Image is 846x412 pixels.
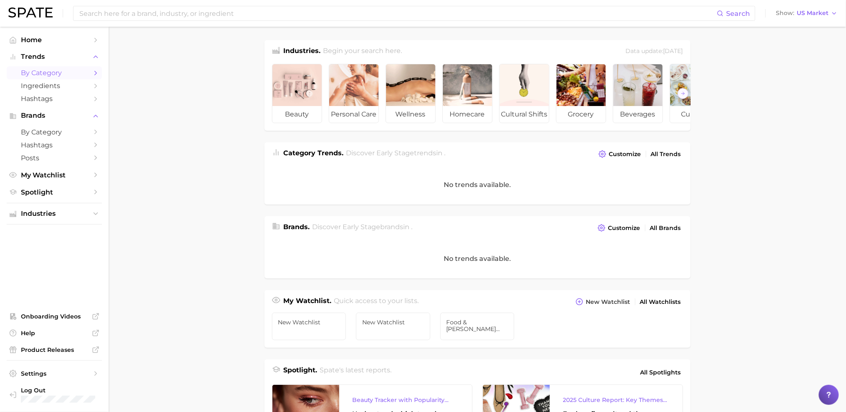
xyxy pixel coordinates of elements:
[362,319,424,326] span: New Watchlist
[386,64,436,123] a: wellness
[334,296,419,308] h2: Quick access to your lists.
[272,106,322,123] span: beauty
[323,46,402,57] h2: Begin your search here.
[7,139,102,152] a: Hashtags
[7,186,102,199] a: Spotlight
[386,106,435,123] span: wellness
[556,106,606,123] span: grocery
[608,225,640,232] span: Customize
[648,222,683,234] a: All Brands
[79,6,717,20] input: Search here for a brand, industry, or ingredient
[284,149,344,157] span: Category Trends .
[21,370,88,377] span: Settings
[726,10,750,18] span: Search
[329,106,379,123] span: personal care
[21,210,88,217] span: Industries
[21,95,88,103] span: Hashtags
[21,329,88,337] span: Help
[626,46,683,57] div: Data update: [DATE]
[638,296,683,308] a: All Watchlists
[440,313,515,340] a: Food & [PERSON_NAME] Brands
[7,384,102,405] a: Log out. Currently logged in with e-mail jhayes@hunterpr.com.
[442,64,493,123] a: homecare
[264,165,691,205] div: No trends available.
[678,88,688,99] button: Scroll Right
[7,109,102,122] button: Brands
[670,64,720,123] a: culinary
[21,387,95,394] span: Log Out
[272,64,322,123] a: beauty
[278,319,340,326] span: New Watchlist
[609,151,641,158] span: Customize
[7,92,102,105] a: Hashtags
[320,365,391,379] h2: Spate's latest reports.
[284,223,310,231] span: Brands .
[21,313,88,320] span: Onboarding Videos
[21,141,88,149] span: Hashtags
[356,313,430,340] a: New Watchlist
[500,106,549,123] span: cultural shifts
[284,365,318,379] h1: Spotlight.
[264,239,691,278] div: No trends available.
[640,367,681,377] span: All Spotlights
[7,207,102,220] button: Industries
[613,64,663,123] a: beverages
[499,64,549,123] a: cultural shifts
[447,319,508,332] span: Food & [PERSON_NAME] Brands
[8,8,53,18] img: SPATE
[21,69,88,77] span: by Category
[21,188,88,196] span: Spotlight
[7,327,102,339] a: Help
[7,367,102,380] a: Settings
[353,395,459,405] div: Beauty Tracker with Popularity Index
[586,298,630,306] span: New Watchlist
[21,171,88,179] span: My Watchlist
[7,79,102,92] a: Ingredients
[776,11,794,15] span: Show
[7,169,102,182] a: My Watchlist
[7,33,102,46] a: Home
[7,51,102,63] button: Trends
[443,106,492,123] span: homecare
[346,149,445,157] span: Discover Early Stage trends in .
[21,112,88,119] span: Brands
[329,64,379,123] a: personal care
[651,151,681,158] span: All Trends
[21,36,88,44] span: Home
[284,296,332,308] h1: My Watchlist.
[21,128,88,136] span: by Category
[556,64,606,123] a: grocery
[21,82,88,90] span: Ingredients
[7,66,102,79] a: by Category
[7,152,102,164] a: Posts
[596,222,642,234] button: Customize
[649,149,683,160] a: All Trends
[597,148,643,160] button: Customize
[563,395,669,405] div: 2025 Culture Report: Key Themes That Are Shaping Consumer Demand
[7,126,102,139] a: by Category
[21,53,88,61] span: Trends
[774,8,840,19] button: ShowUS Market
[284,46,321,57] h1: Industries.
[797,11,828,15] span: US Market
[312,223,412,231] span: Discover Early Stage brands in .
[613,106,663,123] span: beverages
[21,346,88,354] span: Product Releases
[574,296,632,308] button: New Watchlist
[7,344,102,356] a: Product Releases
[670,106,719,123] span: culinary
[7,310,102,323] a: Onboarding Videos
[650,225,681,232] span: All Brands
[272,313,346,340] a: New Watchlist
[640,298,681,306] span: All Watchlists
[638,365,683,379] a: All Spotlights
[21,154,88,162] span: Posts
